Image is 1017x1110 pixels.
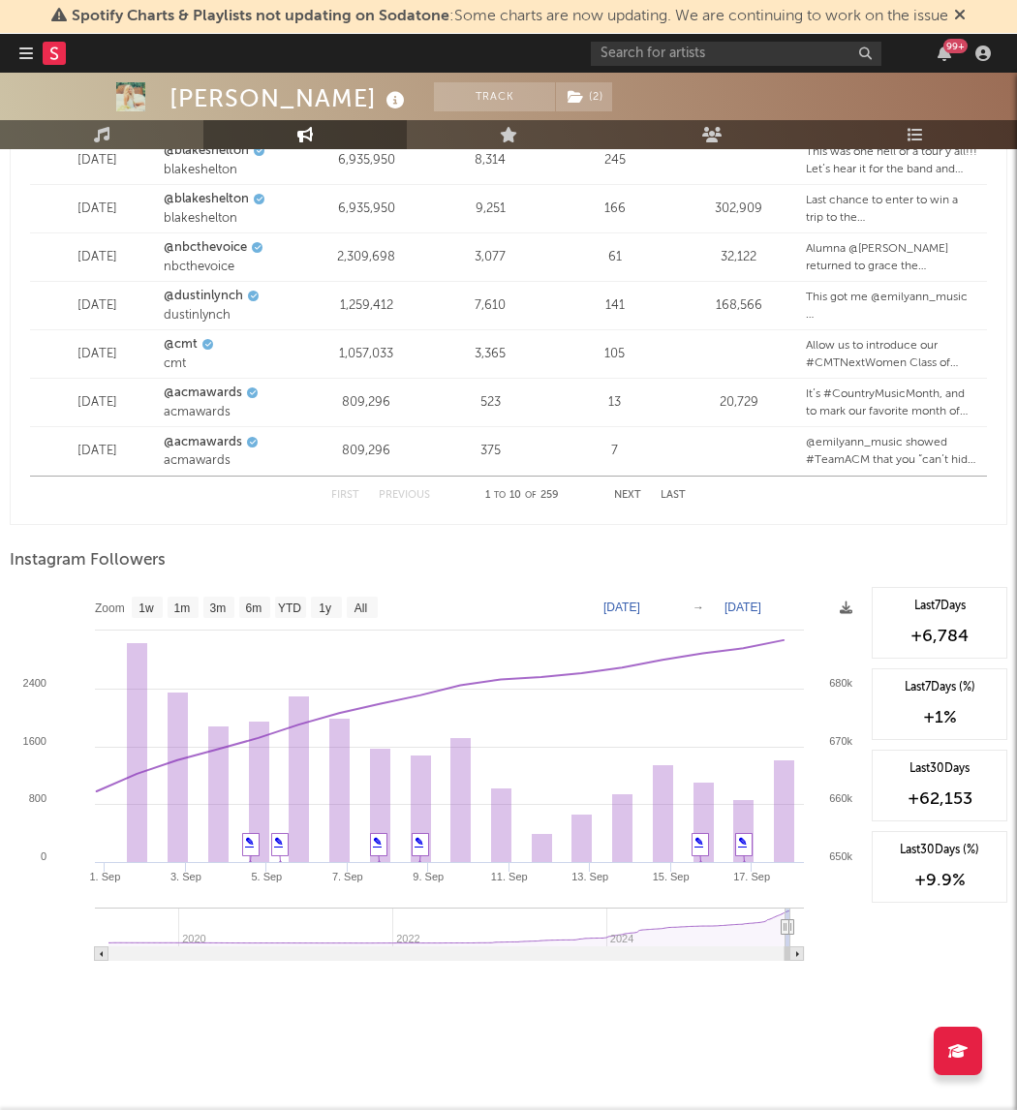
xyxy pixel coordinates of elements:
div: 32,122 [682,248,796,267]
a: ✎ [415,836,423,848]
div: 61 [557,248,671,267]
span: of [525,491,537,500]
div: 6,935,950 [309,151,423,170]
text: 2400 [23,677,46,689]
div: 168,566 [682,296,796,316]
text: 9. Sep [413,871,444,882]
text: YTD [278,601,301,615]
div: Last 30 Days (%) [882,842,997,859]
text: 1600 [23,735,46,747]
text: [DATE] [603,601,640,614]
div: [DATE] [40,442,154,461]
div: Last 7 Days [882,598,997,615]
div: [DATE] [40,393,154,413]
text: 3m [210,601,227,615]
text: → [693,601,704,614]
div: 245 [557,151,671,170]
div: [DATE] [40,151,154,170]
text: 1. Sep [90,871,121,882]
text: 0 [41,850,46,862]
div: +62,153 [882,787,997,811]
div: This got me @emilyann_music She’s so good live yall! Check her out [806,289,977,324]
a: @dustinlynch [164,287,243,306]
div: +9.9 % [882,869,997,892]
div: +1 % [882,706,997,729]
div: 2,309,698 [309,248,423,267]
div: [DATE] [40,296,154,316]
div: blakeshelton [164,161,299,180]
button: (2) [556,82,612,111]
text: 11. Sep [491,871,528,882]
div: 6,935,950 [309,200,423,219]
text: 3. Sep [170,871,201,882]
div: 141 [557,296,671,316]
button: Next [614,490,641,501]
div: 7,610 [433,296,547,316]
text: 1w [139,601,154,615]
div: 302,909 [682,200,796,219]
div: Last 30 Days [882,760,997,778]
div: +6,784 [882,625,997,648]
div: cmt [164,355,299,374]
a: @acmawards [164,384,242,403]
div: 105 [557,345,671,364]
div: [DATE] [40,345,154,364]
div: It’s #CountryMusicMonth, and to mark our favorite month of the year, we’re launching an all new s... [806,385,977,420]
button: Last [661,490,686,501]
a: ✎ [694,836,703,848]
div: 166 [557,200,671,219]
a: ✎ [274,836,283,848]
a: ✎ [245,836,254,848]
div: This was one hell of a tour y’all!!! Let’s hear it for the band and crew that worked so hard ever... [806,143,977,178]
text: 5. Sep [251,871,282,882]
div: 7 [557,442,671,461]
text: 1y [319,601,331,615]
div: 1,259,412 [309,296,423,316]
text: 680k [829,677,852,689]
div: nbcthevoice [164,258,299,277]
div: 20,729 [682,393,796,413]
div: 809,296 [309,442,423,461]
text: 7. Sep [332,871,363,882]
div: 13 [557,393,671,413]
div: 1,057,033 [309,345,423,364]
a: @acmawards [164,433,242,452]
div: 809,296 [309,393,423,413]
div: 8,314 [433,151,547,170]
text: 13. Sep [571,871,608,882]
span: Spotify Charts & Playlists not updating on Sodatone [72,9,449,24]
div: Last chance to enter to win a trip to the #BackToTheHonkyTonk Tour presented by [PERSON_NAME] in ... [806,192,977,227]
div: Alumna @[PERSON_NAME] returned to grace the #VoiceTop8 stage! ✨ Did she wow you with her sweet se... [806,240,977,275]
a: @blakeshelton [164,190,249,209]
div: Last 7 Days (%) [882,679,997,696]
div: 3,077 [433,248,547,267]
div: acmawards [164,451,299,471]
text: All [354,601,367,615]
div: acmawards [164,403,299,422]
text: 670k [829,735,852,747]
text: 650k [829,850,852,862]
text: 1m [174,601,191,615]
div: 1 10 259 [469,484,575,508]
button: 99+ [938,46,951,61]
div: [PERSON_NAME] [169,82,410,114]
div: Allow us to introduce our #CMTNextWomen Class of 2024 💖 (SWIPE) ⭐️ @annewilsonmusic ⭐️ @denitiade... [806,337,977,372]
text: 660k [829,792,852,804]
a: @blakeshelton [164,141,249,161]
span: Instagram Followers [10,549,166,572]
span: to [494,491,506,500]
span: : Some charts are now updating. We are continuing to work on the issue [72,9,948,24]
div: @emilyann_music showed #TeamACM that you “can’t hide Country” when she took the ACM Red Barrel Lo... [806,434,977,469]
text: 15. Sep [653,871,690,882]
div: 99 + [943,39,968,53]
text: [DATE] [724,601,761,614]
span: ( 2 ) [555,82,613,111]
div: blakeshelton [164,209,299,229]
text: 6m [246,601,262,615]
a: @nbcthevoice [164,238,247,258]
div: [DATE] [40,248,154,267]
a: ✎ [373,836,382,848]
div: 3,365 [433,345,547,364]
button: First [331,490,359,501]
div: 9,251 [433,200,547,219]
